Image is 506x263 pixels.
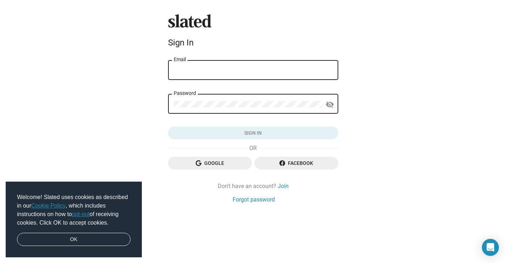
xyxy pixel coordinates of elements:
div: cookieconsent [6,182,142,258]
a: Join [278,182,289,190]
a: dismiss cookie message [17,233,130,246]
span: Facebook [260,157,333,170]
a: opt-out [72,211,90,217]
a: Cookie Policy [31,203,66,209]
button: Google [168,157,252,170]
div: Don't have an account? [168,182,338,190]
span: Google [174,157,246,170]
button: Show password [323,97,337,112]
div: Sign In [168,38,338,48]
sl-branding: Sign In [168,14,338,50]
div: Open Intercom Messenger [482,239,499,256]
a: Forgot password [233,196,275,203]
button: Facebook [255,157,338,170]
span: Welcome! Slated uses cookies as described in our , which includes instructions on how to of recei... [17,193,130,227]
mat-icon: visibility_off [326,99,334,110]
